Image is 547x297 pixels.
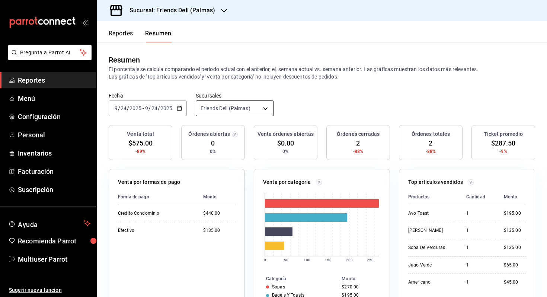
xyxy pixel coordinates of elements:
div: 1 [466,210,492,217]
div: [PERSON_NAME] [408,227,454,234]
button: Reportes [109,30,133,42]
h3: Órdenes abiertas [188,130,230,138]
span: Suscripción [18,185,90,195]
th: Forma de pago [118,189,197,205]
th: Cantidad [460,189,498,205]
h3: Ticket promedio [484,130,523,138]
div: Sopa De Verduras [408,245,454,251]
input: -- [114,105,118,111]
th: Monto [197,189,236,205]
p: Venta por formas de pago [118,178,180,186]
label: Sucursales [196,93,274,98]
div: $440.00 [203,210,236,217]
span: Recomienda Parrot [18,236,90,246]
th: Productos [408,189,460,205]
input: ---- [160,105,173,111]
span: Pregunta a Parrot AI [20,49,80,57]
div: navigation tabs [109,30,172,42]
div: $135.00 [203,227,236,234]
span: Sugerir nueva función [9,286,90,294]
span: 2 [356,138,360,148]
input: -- [120,105,127,111]
div: $135.00 [504,245,526,251]
text: 200 [346,258,353,262]
p: Top artículos vendidos [408,178,463,186]
div: $270.00 [342,284,378,290]
div: $45.00 [504,279,526,285]
div: Jugo Verde [408,262,454,268]
span: -88% [426,148,436,155]
span: -89% [135,148,146,155]
text: 50 [284,258,288,262]
div: Americano [408,279,454,285]
span: $575.00 [128,138,153,148]
span: / [127,105,129,111]
span: 2 [429,138,432,148]
span: Personal [18,130,90,140]
span: / [118,105,120,111]
h3: Órdenes cerradas [337,130,380,138]
span: Reportes [18,75,90,85]
h3: Venta total [127,130,154,138]
span: -9% [499,148,507,155]
p: Venta por categoría [263,178,311,186]
a: Pregunta a Parrot AI [5,54,92,62]
span: Friends Deli (Palmas) [201,105,250,112]
span: 0% [210,148,216,155]
text: 0 [264,258,266,262]
label: Fecha [109,93,187,98]
th: Monto [339,275,390,283]
span: 0% [282,148,288,155]
th: Categoría [254,275,339,283]
p: El porcentaje se calcula comparando el período actual con el anterior, ej. semana actual vs. sema... [109,66,535,80]
span: Facturación [18,166,90,176]
span: 0 [211,138,215,148]
span: $287.50 [491,138,516,148]
div: 1 [466,279,492,285]
input: -- [151,105,158,111]
div: Credito Condominio [118,210,191,217]
span: Multiuser Parrot [18,254,90,264]
span: Inventarios [18,148,90,158]
div: 1 [466,245,492,251]
text: 150 [325,258,332,262]
div: 1 [466,227,492,234]
div: Avo Toast [408,210,454,217]
button: Resumen [145,30,172,42]
h3: Órdenes totales [412,130,450,138]
text: 100 [304,258,310,262]
th: Monto [498,189,526,205]
span: / [158,105,160,111]
div: Resumen [109,54,140,66]
span: / [148,105,151,111]
div: 1 [466,262,492,268]
span: $0.00 [277,138,294,148]
button: open_drawer_menu [82,19,88,25]
div: Efectivo [118,227,191,234]
input: ---- [129,105,142,111]
span: Configuración [18,112,90,122]
input: -- [145,105,148,111]
span: -88% [353,148,364,155]
text: 250 [367,258,374,262]
div: $195.00 [504,210,526,217]
div: $65.00 [504,262,526,268]
span: Menú [18,93,90,103]
div: $135.00 [504,227,526,234]
div: Sopas [272,284,285,290]
span: Ayuda [18,219,81,228]
h3: Sucursal: Friends Deli (Palmas) [124,6,215,15]
h3: Venta órdenes abiertas [257,130,314,138]
span: - [143,105,144,111]
button: Pregunta a Parrot AI [8,45,92,60]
